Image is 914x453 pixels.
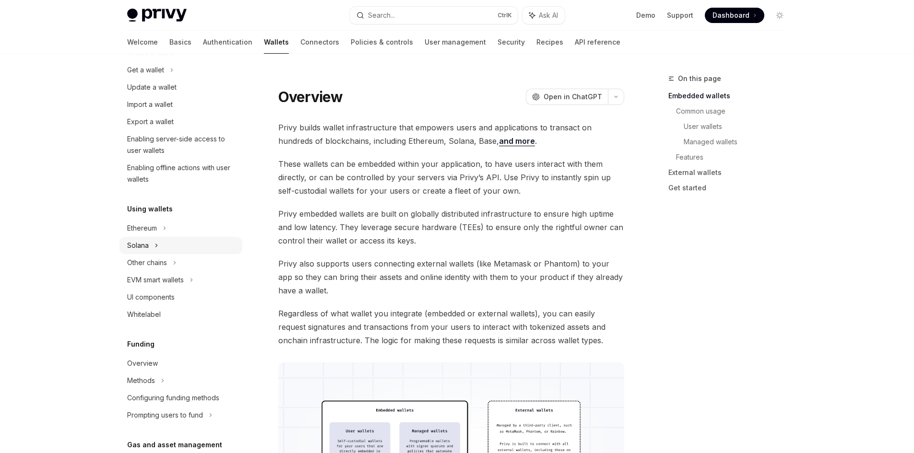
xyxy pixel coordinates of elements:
[127,133,237,156] div: Enabling server-side access to user wallets
[127,203,173,215] h5: Using wallets
[119,306,242,323] a: Whitelabel
[499,136,535,146] a: and more
[676,104,795,119] a: Common usage
[127,338,154,350] h5: Funding
[127,9,187,22] img: light logo
[119,159,242,188] a: Enabling offline actions with user wallets
[278,307,624,347] span: Regardless of what wallet you integrate (embedded or external wallets), you can easily request si...
[278,121,624,148] span: Privy builds wallet infrastructure that empowers users and applications to transact on hundreds o...
[278,157,624,197] span: These wallets can be embedded within your application, to have users interact with them directly,...
[203,31,252,54] a: Authentication
[350,7,518,24] button: Search...CtrlK
[127,64,164,76] div: Get a wallet
[278,88,343,105] h1: Overview
[278,257,624,297] span: Privy also supports users connecting external wallets (like Metamask or Phantom) to your app so t...
[678,73,721,84] span: On this page
[127,116,174,128] div: Export a wallet
[772,8,787,23] button: Toggle dark mode
[127,392,219,404] div: Configuring funding methods
[300,31,339,54] a: Connectors
[119,389,242,407] a: Configuring funding methods
[119,289,242,306] a: UI components
[636,11,655,20] a: Demo
[119,79,242,96] a: Update a wallet
[127,309,161,320] div: Whitelabel
[705,8,764,23] a: Dashboard
[127,257,167,268] div: Other chains
[668,88,795,104] a: Embedded wallets
[539,11,558,20] span: Ask AI
[169,31,191,54] a: Basics
[684,119,795,134] a: User wallets
[498,12,512,19] span: Ctrl K
[667,11,693,20] a: Support
[526,89,608,105] button: Open in ChatGPT
[498,31,525,54] a: Security
[119,96,242,113] a: Import a wallet
[668,165,795,180] a: External wallets
[278,207,624,247] span: Privy embedded wallets are built on globally distributed infrastructure to ensure high uptime and...
[119,355,242,372] a: Overview
[264,31,289,54] a: Wallets
[127,99,173,110] div: Import a wallet
[127,240,149,251] div: Solana
[684,134,795,150] a: Managed wallets
[127,358,158,369] div: Overview
[127,375,155,386] div: Methods
[127,81,177,93] div: Update a wallet
[127,439,222,451] h5: Gas and asset management
[127,274,184,286] div: EVM smart wallets
[425,31,486,54] a: User management
[127,291,175,303] div: UI components
[127,409,203,421] div: Prompting users to fund
[119,113,242,130] a: Export a wallet
[668,180,795,196] a: Get started
[522,7,565,24] button: Ask AI
[575,31,620,54] a: API reference
[127,31,158,54] a: Welcome
[712,11,749,20] span: Dashboard
[351,31,413,54] a: Policies & controls
[676,150,795,165] a: Features
[536,31,563,54] a: Recipes
[544,92,602,102] span: Open in ChatGPT
[368,10,395,21] div: Search...
[127,162,237,185] div: Enabling offline actions with user wallets
[119,130,242,159] a: Enabling server-side access to user wallets
[127,222,157,234] div: Ethereum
